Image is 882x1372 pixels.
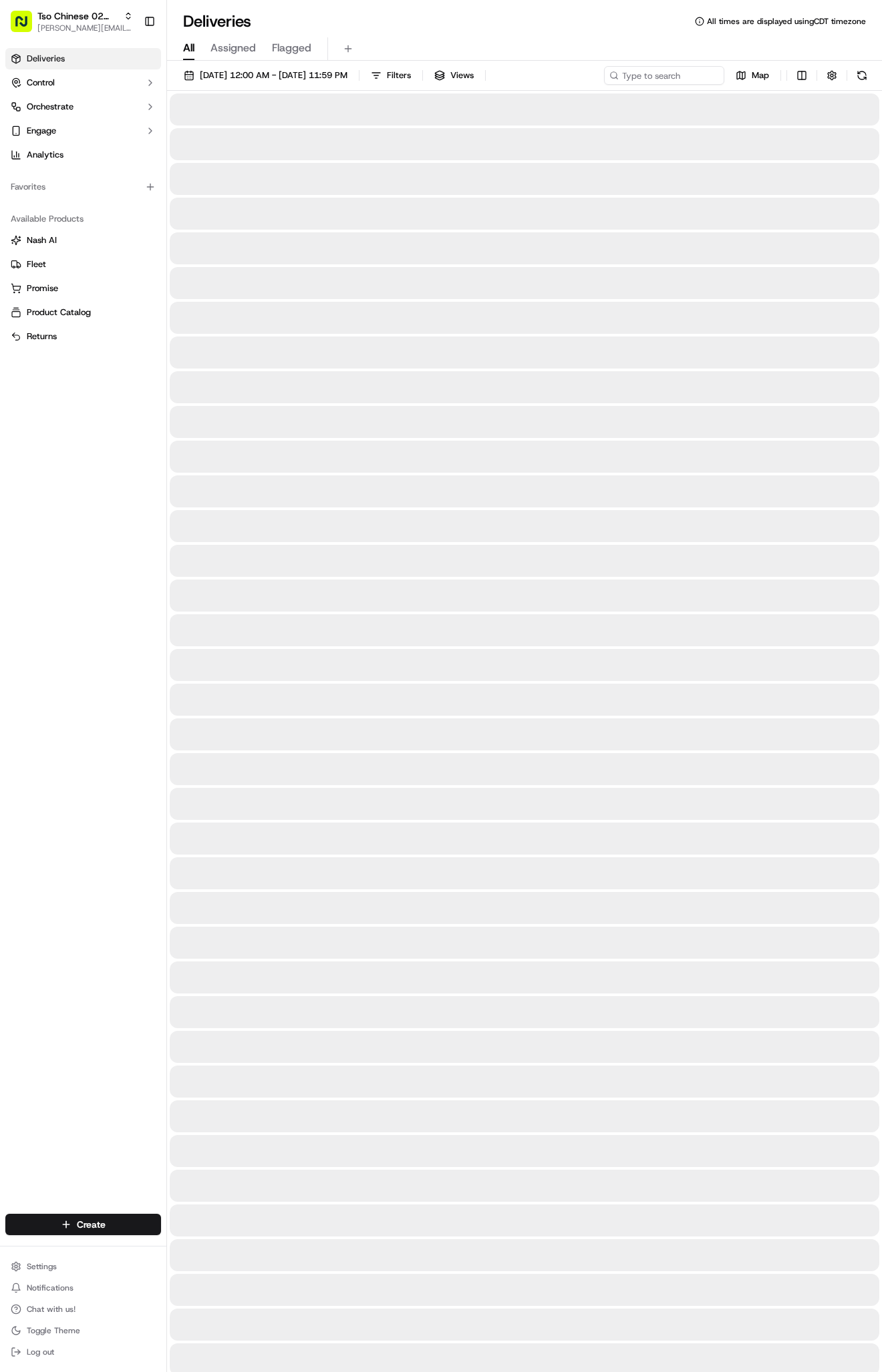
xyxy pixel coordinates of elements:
span: All [183,40,194,56]
button: Fleet [5,254,161,275]
button: Nash AI [5,230,161,251]
span: Flagged [272,40,311,56]
button: Control [5,72,161,93]
button: Log out [5,1343,161,1361]
button: Refresh [853,66,871,85]
h1: Deliveries [183,11,251,32]
a: Returns [11,330,156,342]
span: Log out [27,1347,54,1357]
span: Fleet [27,258,46,270]
span: Create [77,1218,106,1231]
span: Toggle Theme [27,1325,80,1336]
span: Views [450,69,474,81]
a: Product Catalog [11,306,156,318]
span: Orchestrate [27,101,73,113]
span: Promise [27,282,58,294]
button: [PERSON_NAME][EMAIL_ADDRESS][DOMAIN_NAME] [37,23,133,33]
span: Assigned [210,40,256,56]
a: Fleet [11,258,156,270]
button: Filters [365,66,417,85]
button: Toggle Theme [5,1321,161,1340]
span: Notifications [27,1283,73,1293]
button: Notifications [5,1279,161,1297]
span: Deliveries [27,53,65,65]
button: [DATE] 12:00 AM - [DATE] 11:59 PM [178,66,353,85]
button: Returns [5,326,161,347]
span: Control [27,77,55,89]
button: Orchestrate [5,96,161,118]
div: Favorites [5,176,161,198]
div: Available Products [5,208,161,230]
span: Filters [387,69,411,81]
button: Engage [5,120,161,142]
button: Promise [5,278,161,299]
a: Deliveries [5,48,161,69]
span: Product Catalog [27,306,91,318]
span: Returns [27,330,57,342]
button: Settings [5,1257,161,1276]
a: Promise [11,282,156,294]
a: Analytics [5,144,161,166]
button: Views [428,66,480,85]
button: Chat with us! [5,1300,161,1319]
span: [DATE] 12:00 AM - [DATE] 11:59 PM [200,69,347,81]
button: Tso Chinese 02 Arbor[PERSON_NAME][EMAIL_ADDRESS][DOMAIN_NAME] [5,5,138,37]
input: Type to search [604,66,724,85]
button: Create [5,1214,161,1235]
span: Analytics [27,149,63,161]
a: Nash AI [11,234,156,246]
span: Settings [27,1261,57,1272]
button: Map [730,66,775,85]
span: All times are displayed using CDT timezone [707,16,866,27]
span: Chat with us! [27,1304,76,1315]
button: Tso Chinese 02 Arbor [37,9,118,23]
span: Engage [27,125,56,137]
span: Nash AI [27,234,57,246]
span: Map [752,69,769,81]
button: Product Catalog [5,302,161,323]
